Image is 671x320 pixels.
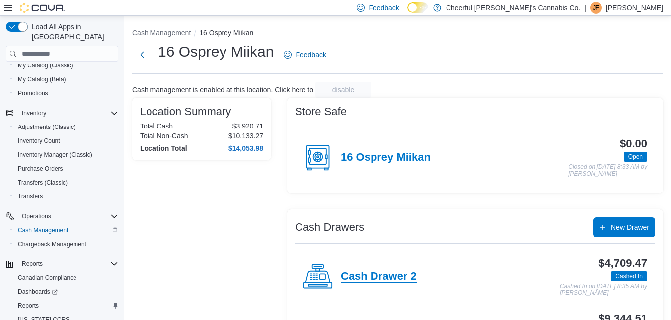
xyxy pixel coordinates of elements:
p: Cash management is enabled at this location. Click here to [132,86,313,94]
a: Adjustments (Classic) [14,121,79,133]
span: JF [593,2,599,14]
img: Cova [20,3,65,13]
h3: Store Safe [295,106,347,118]
span: Chargeback Management [18,240,86,248]
a: Cash Management [14,224,72,236]
span: New Drawer [611,222,649,232]
span: Canadian Compliance [18,274,76,282]
span: Reports [22,260,43,268]
a: Inventory Count [14,135,64,147]
span: Promotions [18,89,48,97]
span: Transfers (Classic) [18,179,68,187]
h1: 16 Osprey Miikan [158,42,274,62]
button: Reports [2,257,122,271]
h3: $0.00 [620,138,647,150]
div: Jason Fitzpatrick [590,2,602,14]
h4: 16 Osprey Miikan [341,151,431,164]
button: Operations [2,209,122,223]
p: Cashed In on [DATE] 8:35 AM by [PERSON_NAME] [560,283,647,297]
button: Inventory Manager (Classic) [10,148,122,162]
span: My Catalog (Classic) [18,62,73,69]
p: $10,133.27 [228,132,263,140]
a: Canadian Compliance [14,272,80,284]
span: Feedback [296,50,326,60]
a: Transfers (Classic) [14,177,72,189]
button: Transfers (Classic) [10,176,122,190]
span: Dashboards [18,288,58,296]
button: Cash Management [132,29,191,37]
span: Operations [22,212,51,220]
button: Promotions [10,86,122,100]
span: Adjustments (Classic) [14,121,118,133]
a: Reports [14,300,43,312]
a: Dashboards [10,285,122,299]
button: Inventory [2,106,122,120]
p: $3,920.71 [232,122,263,130]
span: Open [624,152,647,162]
a: Promotions [14,87,52,99]
a: Inventory Manager (Classic) [14,149,96,161]
button: Adjustments (Classic) [10,120,122,134]
span: Inventory Count [18,137,60,145]
span: Feedback [369,3,399,13]
button: New Drawer [593,217,655,237]
h4: $14,053.98 [228,144,263,152]
h3: Location Summary [140,106,231,118]
span: My Catalog (Beta) [18,75,66,83]
span: Inventory [18,107,118,119]
button: Operations [18,210,55,222]
span: Inventory Count [14,135,118,147]
span: Cashed In [615,272,643,281]
p: Cheerful [PERSON_NAME]'s Cannabis Co. [446,2,580,14]
span: Cash Management [14,224,118,236]
span: My Catalog (Classic) [14,60,118,71]
input: Dark Mode [407,2,428,13]
button: Cash Management [10,223,122,237]
a: Dashboards [14,286,62,298]
span: My Catalog (Beta) [14,73,118,85]
h3: $4,709.47 [598,257,647,269]
span: Operations [18,210,118,222]
button: Reports [10,299,122,313]
span: Transfers [14,191,118,202]
button: Chargeback Management [10,237,122,251]
span: Purchase Orders [18,165,63,173]
span: Promotions [14,87,118,99]
span: Cashed In [611,271,647,281]
button: Next [132,45,152,64]
h4: Location Total [140,144,187,152]
span: Transfers (Classic) [14,177,118,189]
a: Purchase Orders [14,163,67,175]
span: Inventory Manager (Classic) [14,149,118,161]
p: [PERSON_NAME] [606,2,663,14]
p: Closed on [DATE] 8:33 AM by [PERSON_NAME] [568,164,647,177]
p: | [584,2,586,14]
a: Transfers [14,191,47,202]
a: Feedback [280,45,330,64]
span: Chargeback Management [14,238,118,250]
button: Purchase Orders [10,162,122,176]
button: Inventory Count [10,134,122,148]
span: Canadian Compliance [14,272,118,284]
span: Inventory Manager (Classic) [18,151,92,159]
span: Inventory [22,109,46,117]
span: Reports [14,300,118,312]
span: disable [332,85,354,95]
button: Inventory [18,107,50,119]
button: My Catalog (Classic) [10,59,122,72]
span: Reports [18,258,118,270]
h3: Cash Drawers [295,221,364,233]
span: Adjustments (Classic) [18,123,75,131]
span: Transfers [18,192,43,200]
span: Reports [18,302,39,310]
button: 16 Osprey Miikan [199,29,253,37]
button: My Catalog (Beta) [10,72,122,86]
a: My Catalog (Classic) [14,60,77,71]
span: Purchase Orders [14,163,118,175]
h4: Cash Drawer 2 [341,270,417,283]
button: Reports [18,258,47,270]
button: Canadian Compliance [10,271,122,285]
h6: Total Cash [140,122,173,130]
h6: Total Non-Cash [140,132,188,140]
